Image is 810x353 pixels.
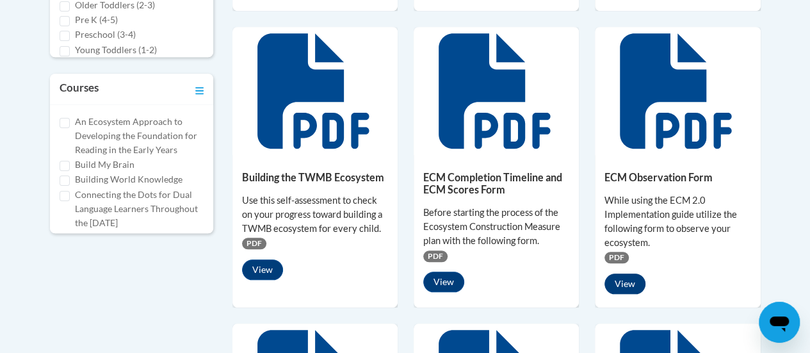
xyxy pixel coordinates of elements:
span: PDF [604,252,629,263]
label: Building World Knowledge [75,172,182,186]
label: Pre K (4-5) [75,13,118,27]
div: Before starting the process of the Ecosystem Construction Measure plan with the following form. [423,206,569,248]
label: Connecting the Dots for Dual Language Learners Throughout the [DATE] [75,188,204,230]
label: Young Toddlers (1-2) [75,43,157,57]
a: Toggle collapse [195,80,204,98]
h5: Building the TWMB Ecosystem [242,171,388,183]
span: PDF [423,250,448,262]
label: An Ecosystem Approach to Developing the Foundation for Reading in the Early Years [75,115,204,157]
button: View [242,259,283,280]
span: PDF [242,238,266,249]
div: Use this self-assessment to check on your progress toward building a TWMB ecosystem for every child. [242,193,388,236]
iframe: Button to launch messaging window [759,302,800,343]
button: View [604,274,645,294]
label: Cox Campus Structured Literacy Certificate Exam [75,231,204,259]
div: While using the ECM 2.0 Implementation guide utilize the following form to observe your ecosystem. [604,193,750,250]
label: Build My Brain [75,158,134,172]
h3: Courses [60,80,99,98]
h5: ECM Observation Form [604,171,750,183]
label: Preschool (3-4) [75,28,136,42]
button: View [423,272,464,292]
h5: ECM Completion Timeline and ECM Scores Form [423,171,569,196]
